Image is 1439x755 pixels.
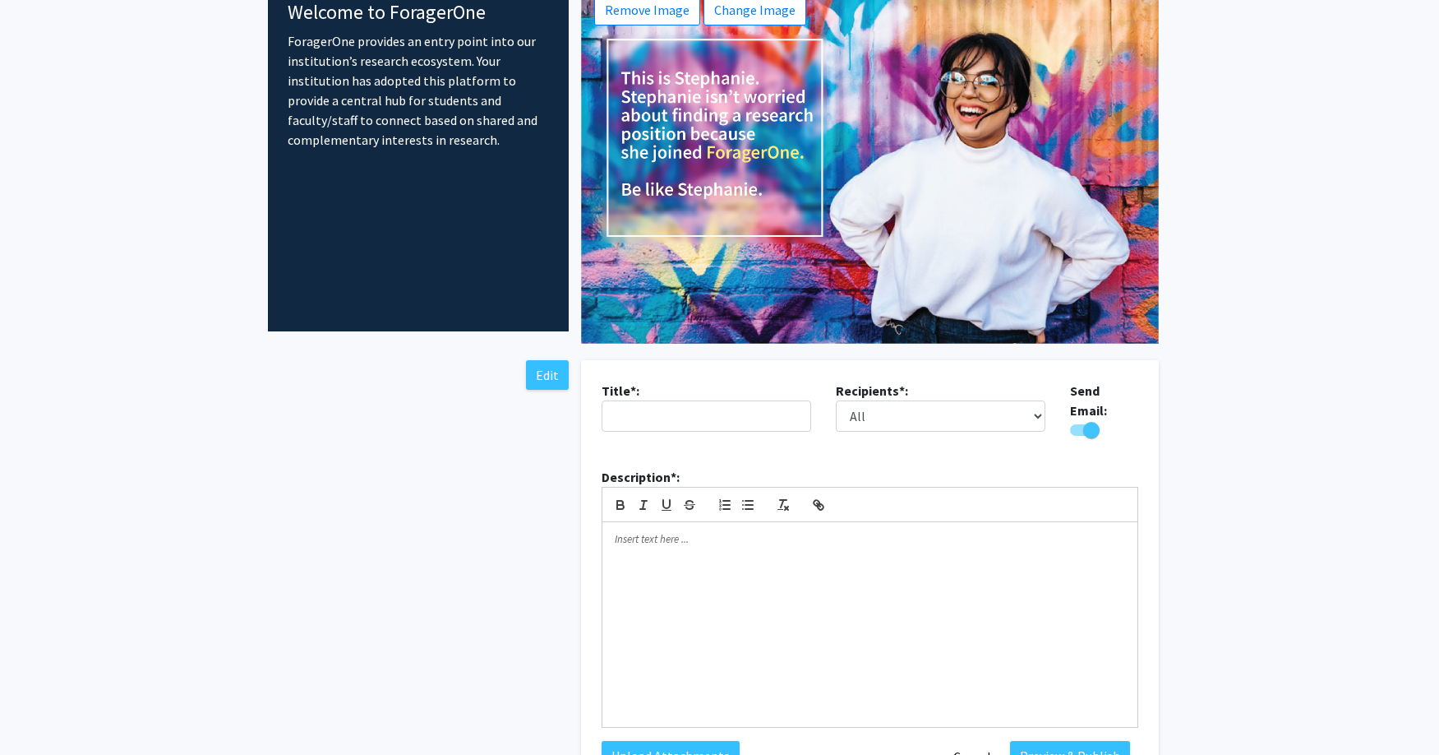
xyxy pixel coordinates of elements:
[1070,420,1139,441] div: Toggle
[12,681,70,743] iframe: Chat
[836,382,908,399] b: Recipients*:
[1070,382,1107,419] b: Send Email:
[288,1,550,25] h4: Welcome to ForagerOne
[526,360,569,390] button: Edit
[602,469,680,485] b: Description*:
[602,382,639,399] b: Title*:
[288,31,550,150] p: ForagerOne provides an entry point into our institution’s research ecosystem. Your institution ha...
